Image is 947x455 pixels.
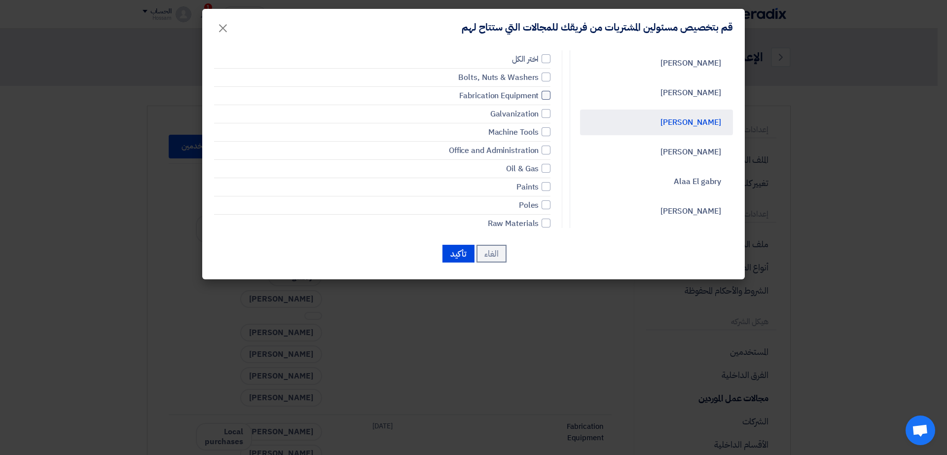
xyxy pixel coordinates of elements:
span: Office and Administration [449,145,539,156]
span: Raw Materials [488,218,539,229]
span: Galvanization [490,108,539,120]
span: Fabrication Equipment [459,90,539,102]
span: Poles [519,199,539,211]
a: [PERSON_NAME] [580,50,733,76]
span: اختر الكل [512,53,539,65]
button: Close [209,16,237,36]
a: [PERSON_NAME] [580,80,733,106]
span: Bolts, Nuts & Washers [458,72,539,83]
span: × [217,13,229,42]
button: تأكيد [442,245,474,263]
a: [PERSON_NAME] [580,198,733,224]
div: Open chat [906,416,935,445]
a: [PERSON_NAME] [580,110,733,135]
span: Paints [516,181,539,193]
span: Machine Tools [488,126,539,138]
h4: قم بتخصيص مسئولين المشتريات من فريقك للمجالات التي ستتاح لهم [462,21,733,34]
span: Oil & Gas [506,163,539,175]
button: الغاء [476,245,507,263]
a: [PERSON_NAME] [580,139,733,165]
a: Alaa El gabry [580,169,733,194]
